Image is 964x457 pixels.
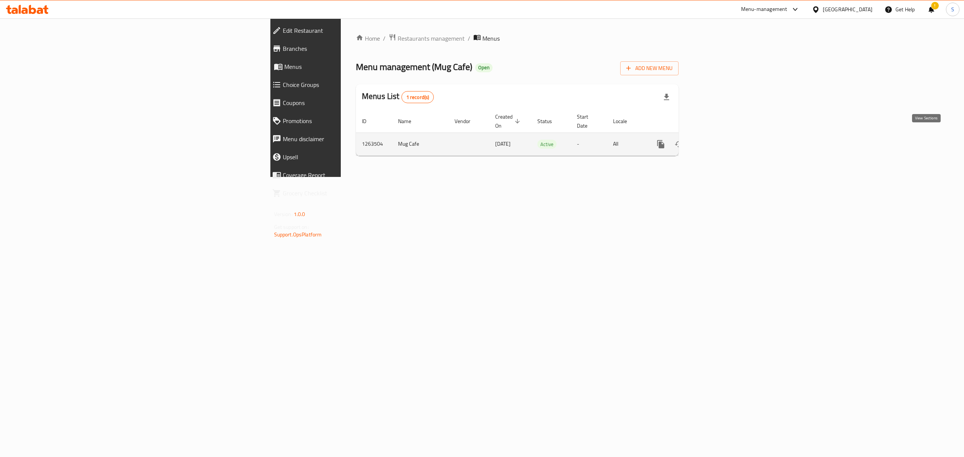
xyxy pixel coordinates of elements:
[475,64,493,71] span: Open
[398,117,421,126] span: Name
[571,133,607,155] td: -
[401,91,434,103] div: Total records count
[626,64,673,73] span: Add New Menu
[951,5,954,14] span: S
[274,222,309,232] span: Get support on:
[670,135,688,153] button: Change Status
[284,62,426,71] span: Menus
[356,110,730,156] table: enhanced table
[274,230,322,239] a: Support.OpsPlatform
[266,112,432,130] a: Promotions
[455,117,480,126] span: Vendor
[283,98,426,107] span: Coupons
[613,117,637,126] span: Locale
[657,88,676,106] div: Export file
[283,44,426,53] span: Branches
[266,94,432,112] a: Coupons
[482,34,500,43] span: Menus
[266,130,432,148] a: Menu disclaimer
[402,94,434,101] span: 1 record(s)
[646,110,730,133] th: Actions
[356,34,679,43] nav: breadcrumb
[266,76,432,94] a: Choice Groups
[652,135,670,153] button: more
[823,5,872,14] div: [GEOGRAPHIC_DATA]
[266,40,432,58] a: Branches
[537,117,562,126] span: Status
[274,209,293,219] span: Version:
[266,148,432,166] a: Upsell
[283,26,426,35] span: Edit Restaurant
[283,171,426,180] span: Coverage Report
[266,21,432,40] a: Edit Restaurant
[266,166,432,184] a: Coverage Report
[266,184,432,202] a: Grocery Checklist
[577,112,598,130] span: Start Date
[283,80,426,89] span: Choice Groups
[495,112,522,130] span: Created On
[475,63,493,72] div: Open
[741,5,787,14] div: Menu-management
[537,140,557,149] span: Active
[620,61,679,75] button: Add New Menu
[607,133,646,155] td: All
[266,58,432,76] a: Menus
[294,209,305,219] span: 1.0.0
[283,116,426,125] span: Promotions
[468,34,470,43] li: /
[362,91,434,103] h2: Menus List
[283,134,426,143] span: Menu disclaimer
[283,189,426,198] span: Grocery Checklist
[362,117,376,126] span: ID
[495,139,511,149] span: [DATE]
[283,152,426,161] span: Upsell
